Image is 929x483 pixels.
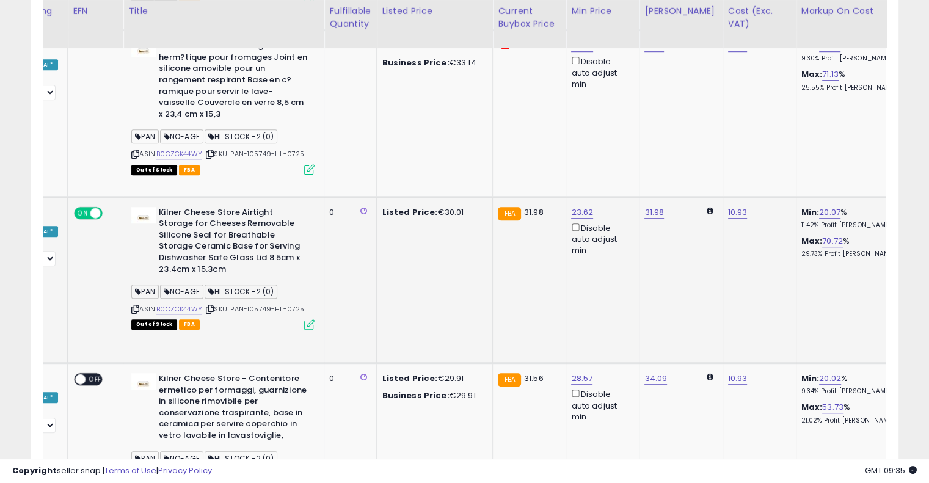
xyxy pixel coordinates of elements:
[158,465,212,476] a: Privacy Policy
[131,373,156,390] img: 313cXFFCIqL._SL40_.jpg
[801,416,903,425] p: 21.02% Profit [PERSON_NAME]
[571,5,634,18] div: Min Price
[571,372,592,385] a: 28.57
[571,206,593,219] a: 23.62
[382,390,483,401] div: €29.91
[156,304,202,314] a: B0CZCK44WY
[128,5,319,18] div: Title
[382,390,449,401] b: Business Price:
[822,68,839,81] a: 71.13
[801,40,903,63] div: %
[801,206,820,218] b: Min:
[179,319,200,330] span: FBA
[524,372,544,384] span: 31.56
[382,57,449,68] b: Business Price:
[728,5,791,31] div: Cost (Exc. VAT)
[205,129,277,143] span: HL STOCK -2 (0)
[156,149,202,159] a: B0CZCK44WY
[160,129,203,143] span: NO-AGE
[12,465,57,476] strong: Copyright
[382,5,487,18] div: Listed Price
[131,129,159,143] span: PAN
[131,40,156,57] img: 313cXFFCIqL._SL40_.jpg
[801,207,903,230] div: %
[329,5,371,31] div: Fulfillable Quantity
[571,54,630,90] div: Disable auto adjust min
[819,206,840,219] a: 20.07
[382,57,483,68] div: €33.14
[131,40,315,173] div: ASIN:
[101,208,120,218] span: OFF
[131,207,156,223] img: 313cXFFCIqL._SL40_.jpg
[75,208,90,218] span: ON
[801,84,903,92] p: 25.55% Profit [PERSON_NAME]
[801,387,903,396] p: 9.34% Profit [PERSON_NAME]
[205,285,277,299] span: HL STOCK -2 (0)
[801,5,907,18] div: Markup on Cost
[822,401,843,413] a: 53.73
[329,373,367,384] div: 0
[819,372,841,385] a: 20.02
[801,69,903,92] div: %
[131,285,159,299] span: PAN
[382,373,483,384] div: €29.91
[86,374,105,385] span: OFF
[644,5,717,18] div: [PERSON_NAME]
[801,68,823,80] b: Max:
[104,465,156,476] a: Terms of Use
[498,207,520,220] small: FBA
[801,401,823,413] b: Max:
[12,465,212,477] div: seller snap | |
[865,465,917,476] span: 2025-09-12 09:35 GMT
[801,236,903,258] div: %
[382,372,437,384] b: Listed Price:
[801,221,903,230] p: 11.42% Profit [PERSON_NAME]
[179,165,200,175] span: FBA
[204,304,304,314] span: | SKU: PAN-105749-HL-0725
[131,319,177,330] span: All listings that are currently out of stock and unavailable for purchase on Amazon
[382,207,483,218] div: €30.01
[571,221,630,256] div: Disable auto adjust min
[801,54,903,63] p: 9.30% Profit [PERSON_NAME]
[498,5,561,31] div: Current Buybox Price
[644,206,664,219] a: 31.98
[160,285,203,299] span: NO-AGE
[159,373,307,444] b: Kilner Cheese Store - Contenitore ermetico per formaggi, guarnizione in silicone rimovibile per c...
[73,5,118,18] div: EFN
[11,5,63,18] div: Repricing
[159,207,307,278] b: Kilner Cheese Store Airtight Storage for Cheeses Removable Silicone Seal for Breathable Storage C...
[498,373,520,387] small: FBA
[329,207,367,218] div: 0
[571,387,630,423] div: Disable auto adjust min
[204,149,304,159] span: | SKU: PAN-105749-HL-0725
[801,372,820,384] b: Min:
[801,235,823,247] b: Max:
[644,372,667,385] a: 34.09
[822,235,843,247] a: 70.72
[801,373,903,396] div: %
[728,206,748,219] a: 10.93
[131,165,177,175] span: All listings that are currently out of stock and unavailable for purchase on Amazon
[728,372,748,385] a: 10.93
[801,250,903,258] p: 29.73% Profit [PERSON_NAME]
[382,206,437,218] b: Listed Price:
[524,206,544,218] span: 31.98
[159,40,307,123] b: Kilner Cheese Store Rangement herm?tique pour fromages Joint en silicone amovible pour un rangeme...
[801,402,903,424] div: %
[131,207,315,329] div: ASIN:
